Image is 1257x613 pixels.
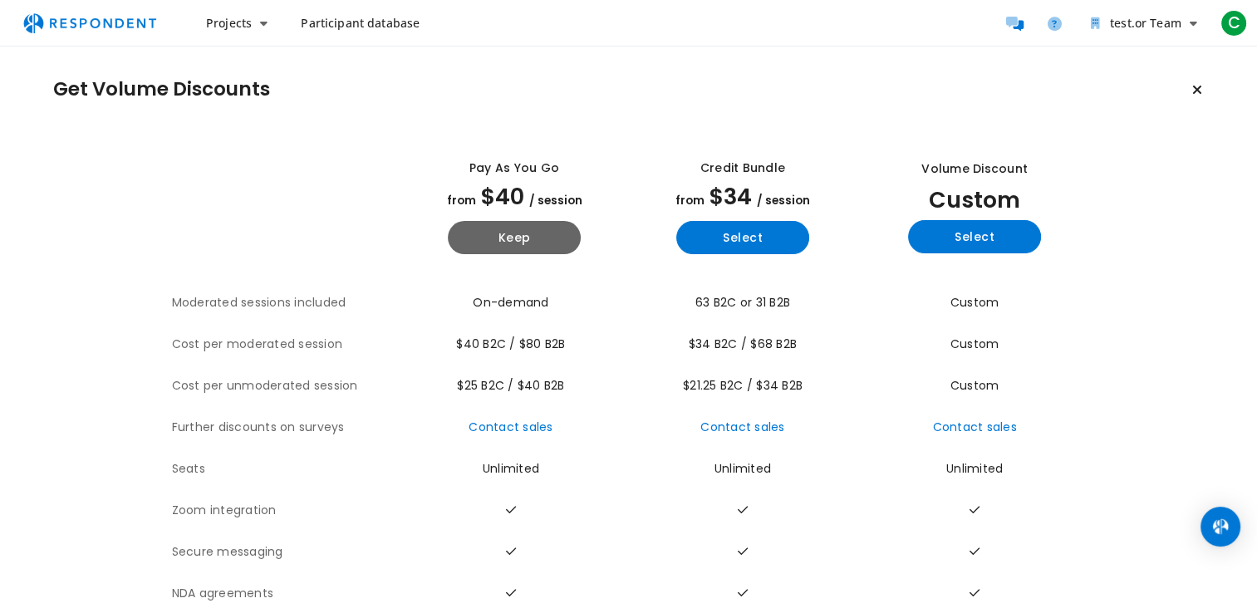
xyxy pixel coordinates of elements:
[447,193,476,208] span: from
[287,8,433,38] a: Participant database
[172,324,400,365] th: Cost per moderated session
[676,221,809,254] button: Select yearly basic plan
[448,221,581,254] button: Keep current yearly payg plan
[1201,507,1240,547] div: Open Intercom Messenger
[172,407,400,449] th: Further discounts on surveys
[675,193,705,208] span: from
[757,193,810,208] span: / session
[193,8,281,38] button: Projects
[932,419,1016,435] a: Contact sales
[1078,8,1210,38] button: test.or Team
[700,419,784,435] a: Contact sales
[1038,7,1071,40] a: Help and support
[1220,10,1247,37] span: C
[301,15,420,31] span: Participant database
[1217,8,1250,38] button: C
[529,193,582,208] span: / session
[950,377,999,394] span: Custom
[908,220,1041,253] button: Select yearly custom_static plan
[714,460,771,477] span: Unlimited
[172,449,400,490] th: Seats
[473,294,548,311] span: On-demand
[683,377,803,394] span: $21.25 B2C / $34 B2B
[481,181,524,212] span: $40
[172,532,400,573] th: Secure messaging
[469,419,552,435] a: Contact sales
[946,460,1003,477] span: Unlimited
[689,336,797,352] span: $34 B2C / $68 B2B
[1181,73,1214,106] button: Keep current plan
[457,377,564,394] span: $25 B2C / $40 B2B
[456,336,565,352] span: $40 B2C / $80 B2B
[206,15,252,31] span: Projects
[998,7,1031,40] a: Message participants
[469,159,559,177] div: Pay as you go
[921,160,1028,178] div: Volume Discount
[950,336,999,352] span: Custom
[929,184,1020,215] span: Custom
[483,460,539,477] span: Unlimited
[172,490,400,532] th: Zoom integration
[13,7,166,39] img: respondent-logo.png
[695,294,790,311] span: 63 B2C or 31 B2B
[172,282,400,324] th: Moderated sessions included
[950,294,999,311] span: Custom
[700,159,785,177] div: Credit Bundle
[710,181,752,212] span: $34
[172,365,400,407] th: Cost per unmoderated session
[1110,15,1181,31] span: test.or Team
[53,78,270,101] h1: Get Volume Discounts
